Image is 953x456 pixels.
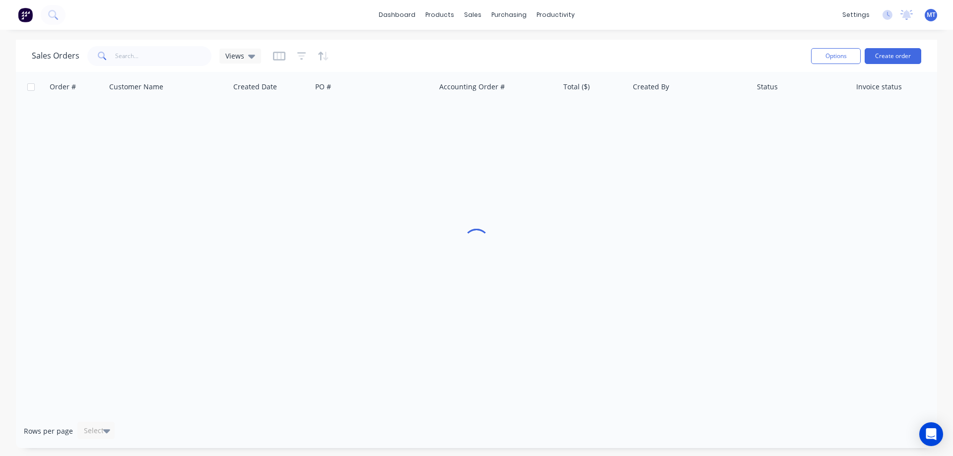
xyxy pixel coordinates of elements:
div: Open Intercom Messenger [919,422,943,446]
div: products [420,7,459,22]
div: PO # [315,82,331,92]
button: Options [811,48,861,64]
span: Rows per page [24,426,73,436]
div: Select... [84,426,110,436]
div: Order # [50,82,76,92]
div: Customer Name [109,82,163,92]
input: Search... [115,46,212,66]
span: MT [927,10,936,19]
div: Total ($) [563,82,590,92]
div: Created By [633,82,669,92]
div: Accounting Order # [439,82,505,92]
div: Status [757,82,778,92]
div: settings [837,7,875,22]
div: sales [459,7,486,22]
button: Create order [865,48,921,64]
h1: Sales Orders [32,51,79,61]
div: productivity [532,7,580,22]
span: Views [225,51,244,61]
div: purchasing [486,7,532,22]
a: dashboard [374,7,420,22]
div: Invoice status [856,82,902,92]
img: Factory [18,7,33,22]
div: Created Date [233,82,277,92]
